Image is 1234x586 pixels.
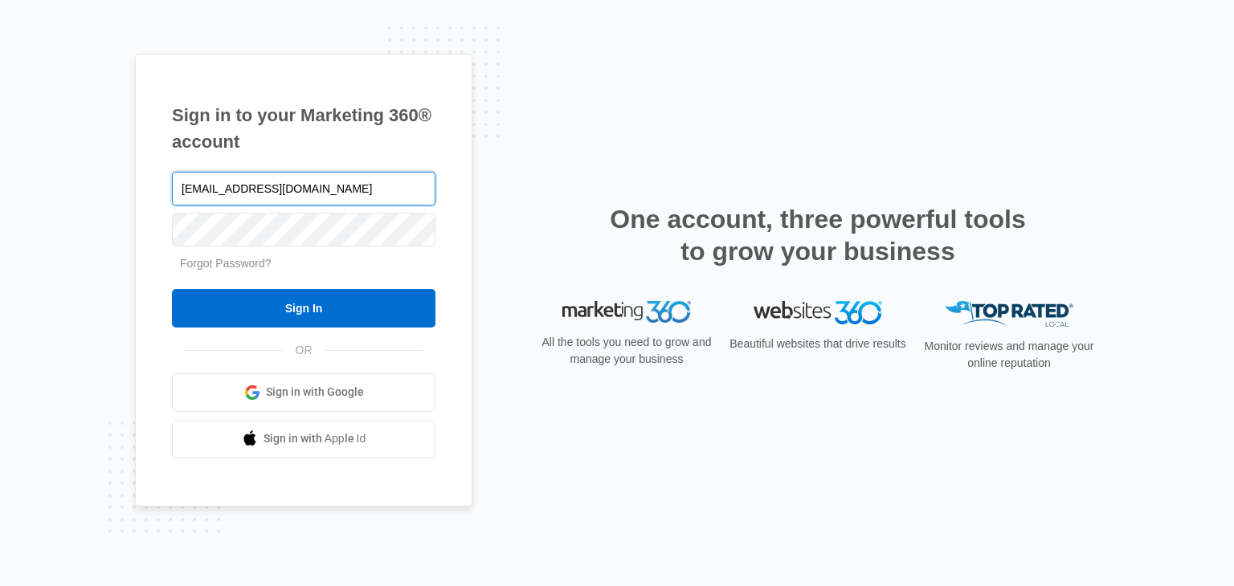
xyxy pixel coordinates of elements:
[172,102,435,155] h1: Sign in to your Marketing 360® account
[180,257,272,270] a: Forgot Password?
[264,430,366,447] span: Sign in with Apple Id
[172,420,435,458] a: Sign in with Apple Id
[945,301,1073,328] img: Top Rated Local
[172,172,435,206] input: Email
[754,301,882,324] img: Websites 360
[728,336,908,352] p: Beautiful websites that drive results
[172,289,435,328] input: Sign In
[605,203,1031,267] h2: One account, three powerful tools to grow your business
[537,334,717,368] p: All the tools you need to grow and manage your business
[172,373,435,412] a: Sign in with Google
[284,342,324,359] span: OR
[266,384,364,401] span: Sign in with Google
[919,338,1099,372] p: Monitor reviews and manage your online reputation
[562,301,691,324] img: Marketing 360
